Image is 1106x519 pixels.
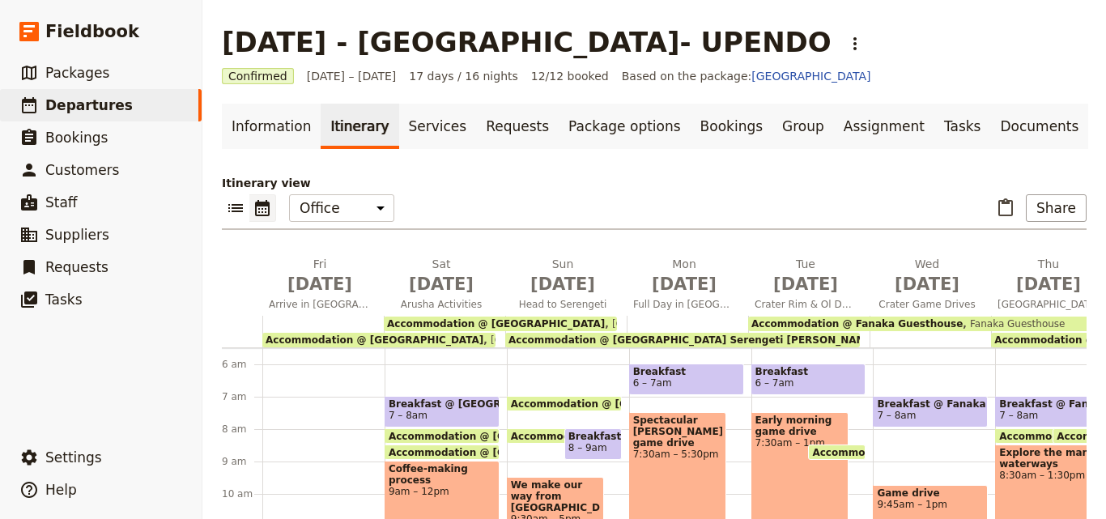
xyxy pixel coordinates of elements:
[511,479,601,513] span: We make our way from [GEOGRAPHIC_DATA]
[389,486,496,497] span: 9am – 12pm
[963,318,1065,330] span: Fanaka Guesthouse
[399,104,477,149] a: Services
[384,298,499,311] span: Arusha Activities
[990,104,1088,149] a: Documents
[876,256,978,296] h2: Wed
[633,366,740,377] span: Breakfast
[249,194,276,222] button: Calendar view
[505,333,860,347] div: Accommodation @ [GEOGRAPHIC_DATA] Serengeti [PERSON_NAME] Camp-Upgrade option from dome tents
[751,70,870,83] a: [GEOGRAPHIC_DATA]
[633,377,672,389] span: 6 – 7am
[321,104,398,149] a: Itinerary
[633,256,735,296] h2: Mon
[307,68,397,84] span: [DATE] – [DATE]
[222,423,262,436] div: 8 am
[633,272,735,296] span: [DATE]
[389,447,614,457] span: Accommodation @ [GEOGRAPHIC_DATA]
[384,317,617,331] div: Accommodation @ [GEOGRAPHIC_DATA][GEOGRAPHIC_DATA]
[262,298,377,311] span: Arrive in [GEOGRAPHIC_DATA]
[998,256,1100,296] h2: Thu
[755,437,845,449] span: 7:30am – 1pm
[999,398,1106,410] span: Breakfast @ Fanaka Guesthouse
[568,442,607,453] span: 8 – 9am
[507,428,605,444] div: Accommodation @ [GEOGRAPHIC_DATA] Serengeti [PERSON_NAME] Camp-Upgrade option from dome tents
[633,449,723,460] span: 7:30am – 5:30pm
[564,428,622,460] div: Breakfast @ [GEOGRAPHIC_DATA]8 – 9am
[385,396,500,428] div: Breakfast @ [GEOGRAPHIC_DATA]7 – 8am
[262,333,496,347] div: Accommodation @ [GEOGRAPHIC_DATA][GEOGRAPHIC_DATA], [GEOGRAPHIC_DATA]
[389,431,614,441] span: Accommodation @ [GEOGRAPHIC_DATA]
[409,68,518,84] span: 17 days / 16 nights
[222,455,262,468] div: 9 am
[627,256,748,316] button: Mon [DATE]Full Day in [GEOGRAPHIC_DATA]
[390,256,492,296] h2: Sat
[507,396,622,411] div: Accommodation @ [GEOGRAPHIC_DATA]
[629,364,744,395] div: Breakfast6 – 7am
[222,487,262,500] div: 10 am
[505,256,627,316] button: Sun [DATE]Head to Serengeti
[808,445,866,460] div: Accommodation @ Fanaka Guesthouse
[511,398,736,409] span: Accommodation @ [GEOGRAPHIC_DATA]
[389,398,496,410] span: Breakfast @ [GEOGRAPHIC_DATA]
[531,68,609,84] span: 12/12 booked
[508,334,1095,346] span: Accommodation @ [GEOGRAPHIC_DATA] Serengeti [PERSON_NAME] Camp-Upgrade option from dome tents
[691,104,772,149] a: Bookings
[812,447,1031,457] span: Accommodation @ Fanaka Guesthouse
[45,65,109,81] span: Packages
[222,68,294,84] span: Confirmed
[266,334,483,346] span: Accommodation @ [GEOGRAPHIC_DATA]
[222,358,262,371] div: 6 am
[262,256,384,316] button: Fri [DATE]Arrive in [GEOGRAPHIC_DATA]
[755,415,845,437] span: Early morning game drive
[45,227,109,243] span: Suppliers
[222,104,321,149] a: Information
[269,272,371,296] span: [DATE]
[45,291,83,308] span: Tasks
[385,445,500,460] div: Accommodation @ [GEOGRAPHIC_DATA]
[876,272,978,296] span: [DATE]
[269,256,371,296] h2: Fri
[622,68,871,84] span: Based on the package:
[991,298,1106,311] span: [GEOGRAPHIC_DATA]
[873,396,988,428] div: Breakfast @ Fanaka Guesthouse7 – 8am
[627,298,742,311] span: Full Day in [GEOGRAPHIC_DATA]
[755,256,857,296] h2: Tue
[748,256,870,316] button: Tue [DATE]Crater Rim & Ol Duvai
[755,377,794,389] span: 6 – 7am
[877,487,984,499] span: Game drive
[45,194,78,211] span: Staff
[841,30,869,57] button: Actions
[999,470,1106,481] span: 8:30am – 1:30pm
[934,104,991,149] a: Tasks
[45,97,133,113] span: Departures
[633,415,723,449] span: Spectacular [PERSON_NAME] game drive
[870,256,991,316] button: Wed [DATE]Crater Game Drives
[559,104,690,149] a: Package options
[877,410,916,421] span: 7 – 8am
[45,19,139,44] span: Fieldbook
[390,272,492,296] span: [DATE]
[45,482,77,498] span: Help
[476,104,559,149] a: Requests
[511,431,1105,441] span: Accommodation @ [GEOGRAPHIC_DATA] Serengeti [PERSON_NAME] Camp-Upgrade option from dome tents
[512,256,614,296] h2: Sun
[999,447,1106,470] span: Explore the many waterways
[870,298,985,311] span: Crater Game Drives
[389,410,428,421] span: 7 – 8am
[512,272,614,296] span: [DATE]
[222,175,1087,191] p: Itinerary view
[568,431,618,442] span: Breakfast @ [GEOGRAPHIC_DATA]
[45,130,108,146] span: Bookings
[755,272,857,296] span: [DATE]
[999,410,1038,421] span: 7 – 8am
[385,428,500,444] div: Accommodation @ [GEOGRAPHIC_DATA]
[998,272,1100,296] span: [DATE]
[222,390,262,403] div: 7 am
[877,499,984,510] span: 9:45am – 1pm
[748,317,1103,331] div: Accommodation @ Fanaka GuesthouseFanaka Guesthouse
[751,318,963,330] span: Accommodation @ Fanaka Guesthouse
[1026,194,1087,222] button: Share
[45,162,119,178] span: Customers
[387,318,605,330] span: Accommodation @ [GEOGRAPHIC_DATA]
[995,428,1093,444] div: Accommodation @ Fanaka Guesthouse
